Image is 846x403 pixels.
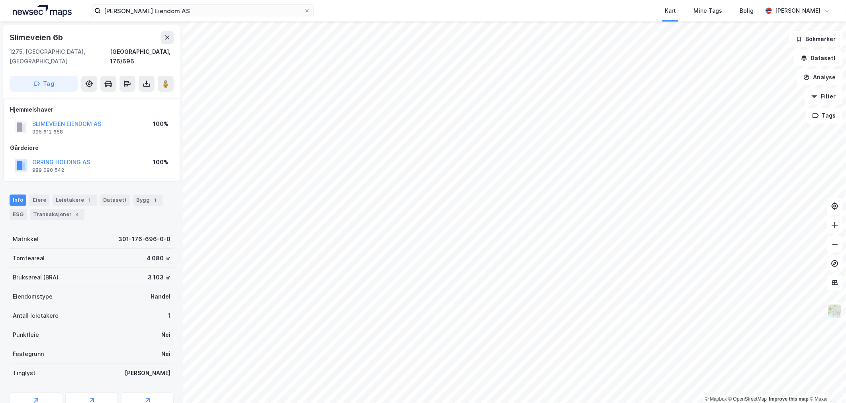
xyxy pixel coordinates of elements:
[151,196,159,204] div: 1
[168,311,170,320] div: 1
[86,196,94,204] div: 1
[13,254,45,263] div: Tomteareal
[13,349,44,359] div: Festegrunn
[806,365,846,403] iframe: Chat Widget
[161,330,170,340] div: Nei
[148,273,170,282] div: 3 103 ㎡
[827,304,842,319] img: Z
[13,368,35,378] div: Tinglyst
[29,195,49,206] div: Eiere
[13,330,39,340] div: Punktleie
[32,167,64,173] div: 989 090 542
[10,31,64,44] div: Slimeveien 6b
[797,69,843,85] button: Analyse
[705,396,727,402] a: Mapbox
[100,195,130,206] div: Datasett
[133,195,163,206] div: Bygg
[13,292,53,301] div: Eiendomstype
[13,273,59,282] div: Bruksareal (BRA)
[806,108,843,124] button: Tags
[728,396,767,402] a: OpenStreetMap
[665,6,676,16] div: Kart
[789,31,843,47] button: Bokmerker
[153,157,168,167] div: 100%
[101,5,304,17] input: Søk på adresse, matrikkel, gårdeiere, leietakere eller personer
[794,50,843,66] button: Datasett
[805,88,843,104] button: Filter
[10,47,110,66] div: 1275, [GEOGRAPHIC_DATA], [GEOGRAPHIC_DATA]
[161,349,170,359] div: Nei
[147,254,170,263] div: 4 080 ㎡
[10,209,27,220] div: ESG
[153,119,168,129] div: 100%
[775,6,821,16] div: [PERSON_NAME]
[740,6,754,16] div: Bolig
[118,234,170,244] div: 301-176-696-0-0
[53,195,97,206] div: Leietakere
[10,76,78,92] button: Tag
[125,368,170,378] div: [PERSON_NAME]
[151,292,170,301] div: Handel
[769,396,809,402] a: Improve this map
[10,195,26,206] div: Info
[693,6,722,16] div: Mine Tags
[10,143,173,153] div: Gårdeiere
[10,105,173,114] div: Hjemmelshaver
[13,311,59,320] div: Antall leietakere
[30,209,84,220] div: Transaksjoner
[13,5,72,17] img: logo.a4113a55bc3d86da70a041830d287a7e.svg
[13,234,39,244] div: Matrikkel
[73,210,81,218] div: 4
[110,47,174,66] div: [GEOGRAPHIC_DATA], 176/696
[806,365,846,403] div: Kontrollprogram for chat
[32,129,63,135] div: 995 612 658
